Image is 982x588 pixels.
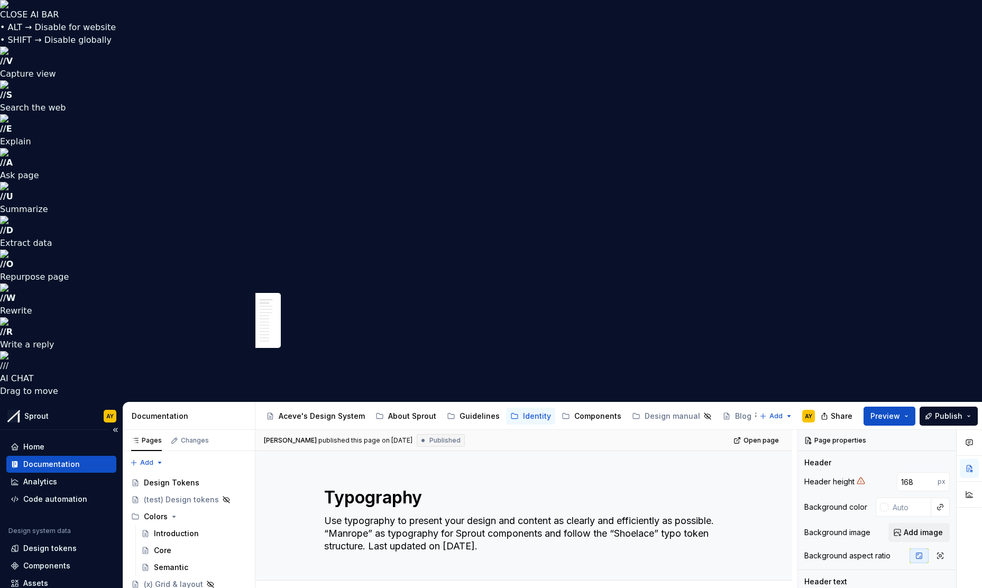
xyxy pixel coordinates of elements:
div: AY [805,412,812,420]
div: Code automation [23,494,87,504]
a: Design manual [628,408,716,425]
a: Introduction [137,525,251,542]
div: Changes [181,436,209,445]
div: Colors [144,511,168,522]
span: Preview [870,411,900,421]
div: Sprout [24,411,49,421]
div: Colors [127,508,251,525]
div: Guidelines [460,411,500,421]
input: Auto [888,498,931,517]
span: Open page [744,436,779,445]
div: Identity [523,411,551,421]
a: Design tokens [6,540,116,557]
div: Pages [131,436,162,445]
img: b6c2a6ff-03c2-4811-897b-2ef07e5e0e51.png [7,410,20,422]
span: Published [429,436,461,445]
a: Open page [730,433,784,448]
div: Home [23,442,44,452]
button: Add [756,409,796,424]
button: Add image [888,523,950,542]
a: Core [137,542,251,559]
div: Introduction [154,528,199,539]
div: Core [154,545,171,556]
div: Semantic [154,562,188,573]
div: Analytics [23,476,57,487]
span: Add [769,412,783,420]
div: Components [23,561,70,571]
div: published this page on [DATE] [318,436,412,445]
a: Analytics [6,473,116,490]
div: Design tokens [23,543,77,554]
div: Background aspect ratio [804,550,891,561]
div: Background image [804,527,870,538]
span: Share [831,411,852,421]
input: Auto [897,472,938,491]
a: (test) Design tokens [127,491,251,508]
textarea: Typography [322,485,722,510]
div: Design system data [8,527,71,535]
div: Header [804,457,831,468]
div: Documentation [132,411,251,421]
div: Design manual [645,411,700,421]
div: Design Tokens [144,477,199,488]
div: Documentation [23,459,80,470]
div: Components [574,411,621,421]
div: Header text [804,576,847,587]
p: px [938,477,946,486]
a: Components [6,557,116,574]
a: Home [6,438,116,455]
span: Add [140,458,153,467]
a: Documentation [6,456,116,473]
button: SproutAY [2,405,121,427]
a: Semantic [137,559,251,576]
a: Guidelines [443,408,504,425]
div: Blog [735,411,751,421]
div: (test) Design tokens [144,494,219,505]
div: About Sprout [388,411,436,421]
span: [PERSON_NAME] [264,436,317,445]
a: Components [557,408,626,425]
a: Blog [718,408,767,425]
a: Aceve's Design System [262,408,369,425]
a: Design Tokens [127,474,251,491]
a: Code automation [6,491,116,508]
textarea: Use typography to present your design and content as clearly and efficiently as possible. “Manrop... [322,512,722,555]
button: Publish [920,407,978,426]
button: Share [815,407,859,426]
button: Collapse sidebar [108,422,123,437]
div: Page tree [262,406,754,427]
div: Background color [804,502,867,512]
a: About Sprout [371,408,440,425]
div: AY [106,412,114,420]
a: Identity [506,408,555,425]
div: Aceve's Design System [279,411,365,421]
span: Publish [935,411,962,421]
button: Preview [864,407,915,426]
span: Add image [904,527,943,538]
div: Header height [804,476,855,487]
button: Add [127,455,167,470]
